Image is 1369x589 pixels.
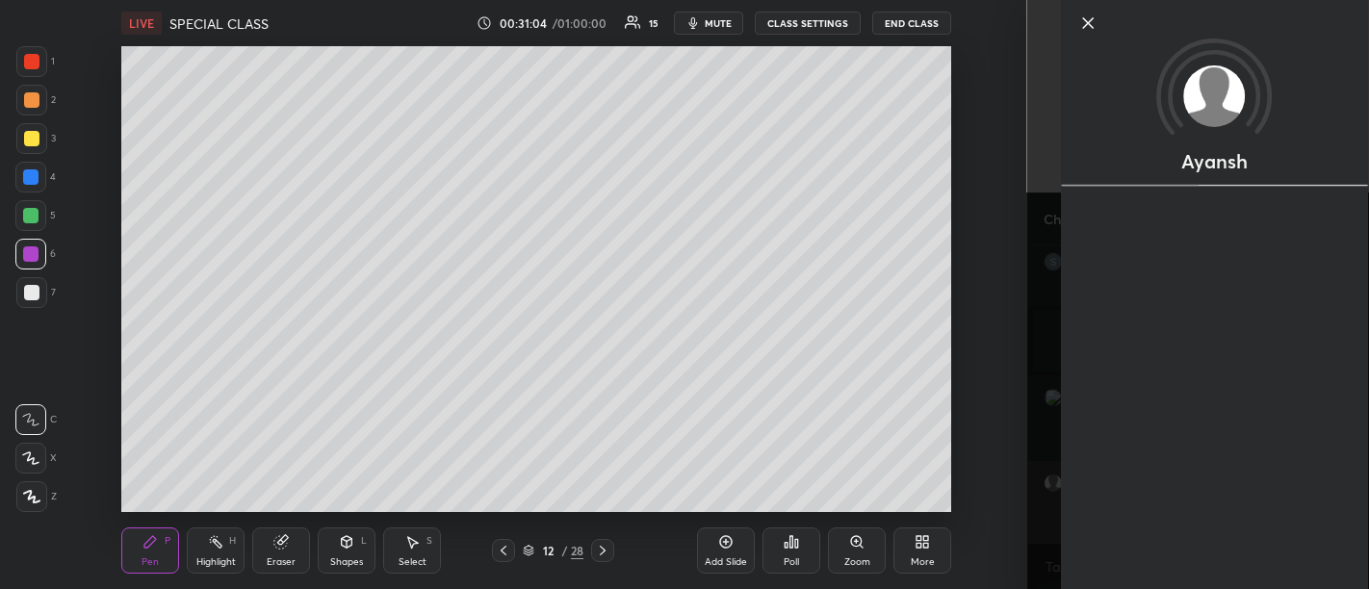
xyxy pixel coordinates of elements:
[1181,154,1248,169] p: Ayansh
[1061,170,1369,191] div: animation
[169,14,269,33] h4: SPECIAL CLASS
[16,123,56,154] div: 3
[16,481,57,512] div: Z
[15,404,57,435] div: C
[872,12,951,35] button: End Class
[165,536,170,546] div: P
[911,557,935,567] div: More
[121,12,162,35] div: LIVE
[755,12,861,35] button: CLASS SETTINGS
[538,545,557,556] div: 12
[1184,65,1246,127] img: default.png
[15,443,57,474] div: X
[674,12,743,35] button: mute
[705,16,732,30] span: mute
[15,200,56,231] div: 5
[426,536,432,546] div: S
[844,557,870,567] div: Zoom
[16,277,56,308] div: 7
[267,557,296,567] div: Eraser
[561,545,567,556] div: /
[15,239,56,269] div: 6
[361,536,367,546] div: L
[571,542,583,559] div: 28
[705,557,747,567] div: Add Slide
[196,557,236,567] div: Highlight
[16,46,55,77] div: 1
[399,557,426,567] div: Select
[16,85,56,115] div: 2
[784,557,799,567] div: Poll
[142,557,159,567] div: Pen
[15,162,56,192] div: 4
[229,536,236,546] div: H
[330,557,363,567] div: Shapes
[649,18,659,28] div: 15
